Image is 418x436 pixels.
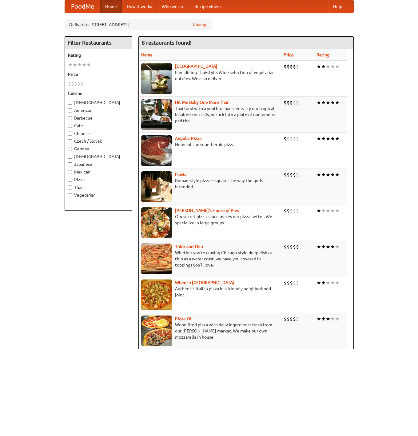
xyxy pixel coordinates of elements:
[175,244,203,249] a: Thick and Thin
[141,105,279,124] p: Thai food with a youthful bar scene. Try our tropical inspired cocktails, or tuck into a plate of...
[290,207,293,214] li: $
[68,130,129,137] label: Chinese
[68,132,72,136] input: Chinese
[141,135,172,166] img: angular.jpg
[68,192,129,198] label: Vegetarian
[284,316,287,322] li: $
[296,171,299,178] li: $
[335,171,340,178] li: ★
[68,177,129,183] label: Pizza
[326,207,330,214] li: ★
[316,243,321,250] li: ★
[335,243,340,250] li: ★
[68,170,72,174] input: Mexican
[316,171,321,178] li: ★
[290,63,293,70] li: $
[141,141,279,148] p: Home of the superheroic pizza!
[335,135,340,142] li: ★
[290,279,293,286] li: $
[175,64,217,69] a: [GEOGRAPHIC_DATA]
[335,316,340,322] li: ★
[68,138,129,144] label: Czech / Slovak
[287,316,290,322] li: $
[284,135,287,142] li: $
[284,63,287,70] li: $
[290,316,293,322] li: $
[321,171,326,178] li: ★
[284,279,287,286] li: $
[68,153,129,160] label: [DEMOGRAPHIC_DATA]
[316,279,321,286] li: ★
[316,316,321,322] li: ★
[284,243,287,250] li: $
[321,207,326,214] li: ★
[287,207,290,214] li: $
[68,80,71,87] li: $
[68,178,72,182] input: Pizza
[141,286,279,298] p: Authentic Italian pizza in a friendly neighborhood joint.
[293,279,296,286] li: $
[73,61,77,68] li: ★
[77,80,80,87] li: $
[141,99,172,130] img: babythai.jpg
[68,71,129,77] h5: Price
[328,0,347,13] a: Help
[142,40,192,46] ng-pluralize: 8 restaurants found!
[335,63,340,70] li: ★
[316,135,321,142] li: ★
[290,171,293,178] li: $
[175,208,239,213] a: [PERSON_NAME]'s House of Pies
[175,100,228,105] a: Hit Me Baby One More Thai
[68,100,129,106] label: [DEMOGRAPHIC_DATA]
[77,61,82,68] li: ★
[330,243,335,250] li: ★
[335,207,340,214] li: ★
[287,171,290,178] li: $
[284,171,287,178] li: $
[330,316,335,322] li: ★
[330,135,335,142] li: ★
[68,116,72,120] input: Barbecue
[175,172,186,177] b: Flavia
[193,22,208,28] a: Change
[175,136,201,141] a: Angular Pizza
[296,99,299,106] li: $
[141,171,172,202] img: flavia.jpg
[68,108,72,112] input: American
[321,99,326,106] li: ★
[326,316,330,322] li: ★
[326,243,330,250] li: ★
[287,135,290,142] li: $
[287,63,290,70] li: $
[284,99,287,106] li: $
[68,139,72,143] input: Czech / Slovak
[326,171,330,178] li: ★
[175,280,234,285] a: When in [GEOGRAPHIC_DATA]
[68,193,72,197] input: Vegetarian
[321,135,326,142] li: ★
[284,207,287,214] li: $
[68,146,129,152] label: German
[296,243,299,250] li: $
[296,316,299,322] li: $
[86,61,91,68] li: ★
[316,99,321,106] li: ★
[157,0,189,13] a: Who we are
[175,316,191,321] a: Pizza 76
[293,207,296,214] li: $
[296,279,299,286] li: $
[65,0,100,13] a: FoodMe
[68,185,72,189] input: Thai
[316,52,329,57] a: Rating
[68,184,129,190] label: Thai
[321,63,326,70] li: ★
[68,123,129,129] label: Cafe
[335,99,340,106] li: ★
